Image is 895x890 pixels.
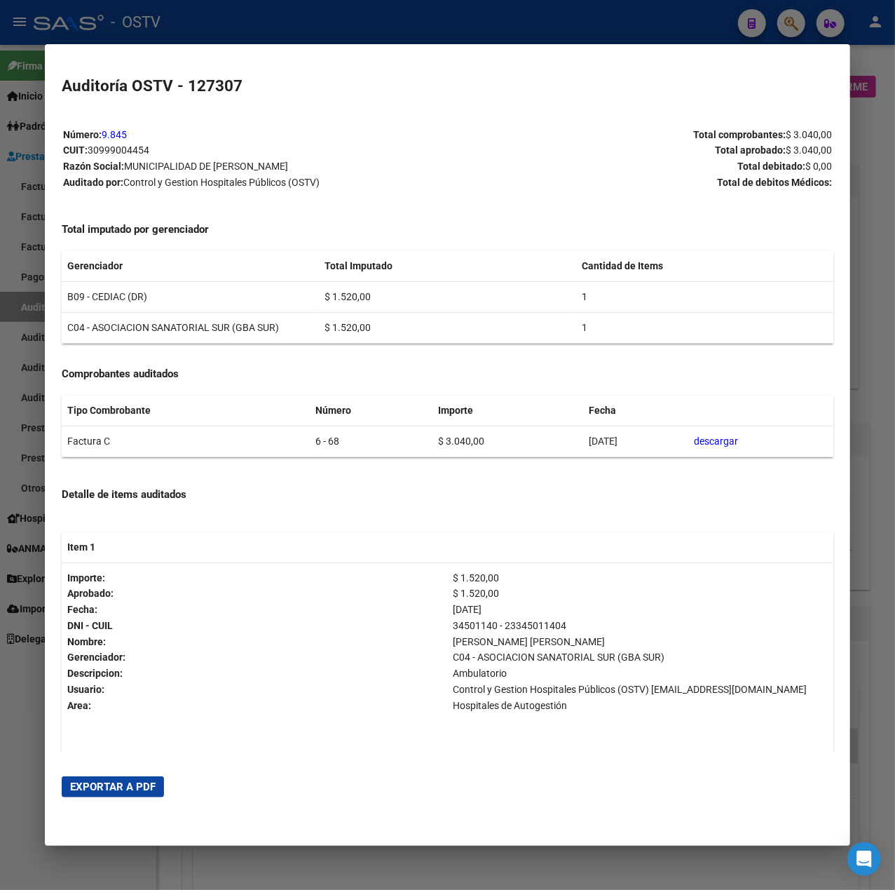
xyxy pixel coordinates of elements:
p: Total aprobado: [448,142,832,159]
th: Tipo Combrobante [62,396,310,426]
p: Total de debitos Médicos: [448,175,832,191]
p: Hospitales de Autogestión [453,698,828,714]
p: Aprobado: [67,586,442,602]
span: 30999004454 [88,144,149,156]
h4: Detalle de items auditados [62,487,833,503]
span: Exportar a PDF [70,781,156,793]
p: Total debitado: [448,159,832,175]
p: Auditado por: [63,175,447,191]
p: Total comprobantes: [448,127,832,143]
p: Gerenciador: [67,649,442,666]
td: C04 - ASOCIACION SANATORIAL SUR (GBA SUR) [62,312,319,343]
p: Descripcion: [67,666,442,682]
th: Fecha [584,396,688,426]
th: Importe [433,396,584,426]
p: Area: [67,698,442,714]
span: $ 3.040,00 [786,144,832,156]
p: Usuario: [67,682,442,698]
th: Número [310,396,433,426]
span: Control y Gestion Hospitales Públicos (OSTV) [123,177,320,188]
td: 1 [576,282,833,313]
a: descargar [694,436,738,447]
p: $ 1.520,00 [453,586,828,602]
h2: Auditoría OSTV - 127307 [62,74,833,98]
th: Total Imputado [319,251,576,281]
td: 1 [576,312,833,343]
td: B09 - CEDIAC (DR) [62,282,319,313]
p: [DATE] [453,602,828,618]
span: $ 3.040,00 [786,129,832,140]
td: $ 1.520,00 [319,312,576,343]
span: MUNICIPALIDAD DE [PERSON_NAME] [124,161,288,172]
p: 34501140 - 23345011404 [PERSON_NAME] [PERSON_NAME] [453,618,828,650]
td: 6 - 68 [310,426,433,457]
p: Fecha: [67,602,442,618]
p: DNI - CUIL Nombre: [67,618,442,650]
p: Número: [63,127,447,143]
button: Exportar a PDF [62,776,164,797]
td: $ 3.040,00 [433,426,584,457]
td: Factura C [62,426,310,457]
th: Cantidad de Items [576,251,833,281]
p: $ 1.520,00 [453,570,828,586]
h4: Comprobantes auditados [62,366,833,382]
div: Open Intercom Messenger [847,842,881,876]
p: Importe: [67,570,442,586]
h4: Total imputado por gerenciador [62,222,833,238]
p: C04 - ASOCIACION SANATORIAL SUR (GBA SUR) [453,649,828,666]
span: $ 0,00 [805,161,832,172]
td: $ 1.520,00 [319,282,576,313]
p: CUIT: [63,142,447,159]
a: 9.845 [102,129,127,140]
th: Gerenciador [62,251,319,281]
td: [DATE] [584,426,688,457]
p: Ambulatorio [453,666,828,682]
p: Razón Social: [63,159,447,175]
strong: Item 1 [67,541,95,553]
p: Control y Gestion Hospitales Públicos (OSTV) [EMAIL_ADDRESS][DOMAIN_NAME] [453,682,828,698]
